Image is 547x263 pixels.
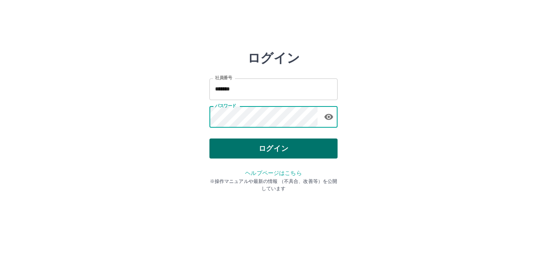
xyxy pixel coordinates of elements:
[247,50,300,66] h2: ログイン
[209,139,338,159] button: ログイン
[245,170,302,176] a: ヘルプページはこちら
[215,75,232,81] label: 社員番号
[209,178,338,192] p: ※操作マニュアルや最新の情報 （不具合、改善等）を公開しています
[215,103,236,109] label: パスワード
